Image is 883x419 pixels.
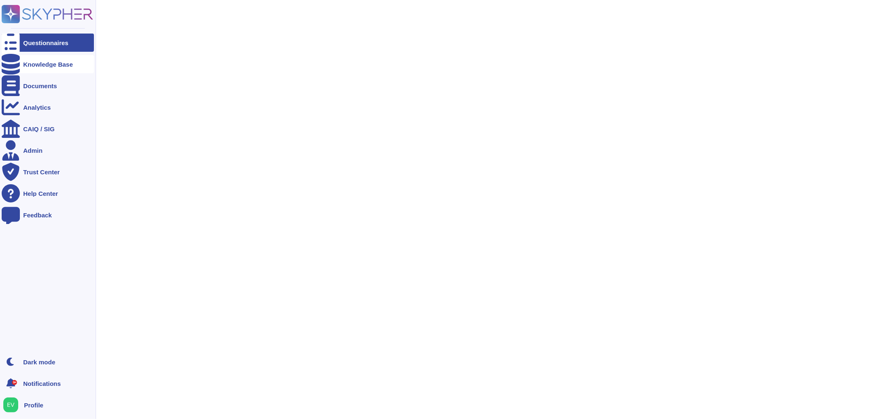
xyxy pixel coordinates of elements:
[23,212,52,218] div: Feedback
[23,190,58,197] div: Help Center
[3,397,18,412] img: user
[2,77,94,95] a: Documents
[23,40,68,46] div: Questionnaires
[23,380,61,387] span: Notifications
[23,359,55,365] div: Dark mode
[23,147,43,154] div: Admin
[2,396,24,414] button: user
[23,61,73,67] div: Knowledge Base
[23,83,57,89] div: Documents
[2,120,94,138] a: CAIQ / SIG
[2,141,94,159] a: Admin
[23,126,55,132] div: CAIQ / SIG
[2,206,94,224] a: Feedback
[2,98,94,116] a: Analytics
[23,169,60,175] div: Trust Center
[2,55,94,73] a: Knowledge Base
[2,34,94,52] a: Questionnaires
[24,402,43,408] span: Profile
[12,380,17,385] div: 9+
[23,104,51,111] div: Analytics
[2,184,94,202] a: Help Center
[2,163,94,181] a: Trust Center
